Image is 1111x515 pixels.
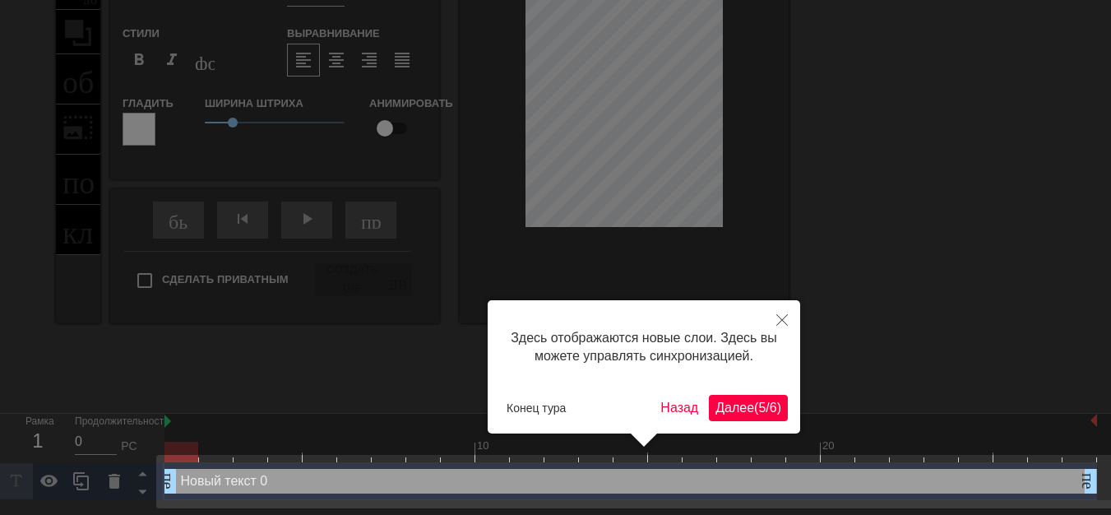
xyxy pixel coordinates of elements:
[507,401,566,415] font: Конец тура
[654,395,705,421] button: Назад
[709,395,788,421] button: Следующий
[660,401,698,415] font: Назад
[777,401,781,415] font: )
[754,401,758,415] font: (
[764,300,800,338] button: Закрывать
[500,396,572,420] button: Конец тура
[766,401,769,415] font: /
[715,401,754,415] font: Далее
[770,401,777,415] font: 6
[511,331,777,363] font: Здесь отображаются новые слои. Здесь вы можете управлять синхронизацией.
[758,401,766,415] font: 5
